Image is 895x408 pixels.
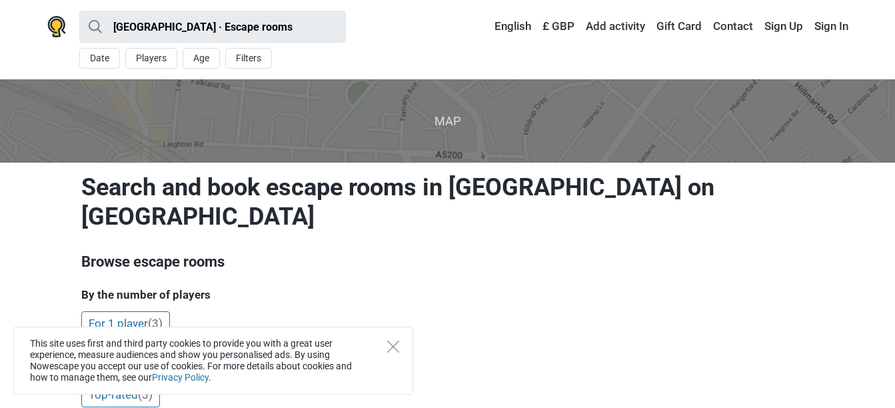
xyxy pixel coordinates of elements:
[811,15,848,39] a: Sign In
[582,15,648,39] a: Add activity
[138,388,153,401] span: (3)
[81,311,170,337] a: For 1 player(3)
[152,372,209,383] a: Privacy Policy
[225,48,272,69] button: Filters
[148,317,163,330] span: (3)
[81,173,814,231] h1: Search and book escape rooms in [GEOGRAPHIC_DATA] on [GEOGRAPHIC_DATA]
[13,327,413,395] div: This site uses first and third party cookies to provide you with a great user experience, measure...
[125,48,177,69] button: Players
[47,16,66,37] img: Nowescape logo
[81,288,814,301] h5: By the number of players
[710,15,756,39] a: Contact
[81,251,814,273] h3: Browse escape rooms
[387,341,399,353] button: Close
[79,11,346,43] input: try “London”
[81,359,814,373] h5: By price and rating
[653,15,705,39] a: Gift Card
[183,48,220,69] button: Age
[81,383,160,408] a: Top-rated(3)
[539,15,578,39] a: £ GBP
[485,22,494,31] img: English
[482,15,534,39] a: English
[761,15,806,39] a: Sign Up
[79,48,120,69] button: Date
